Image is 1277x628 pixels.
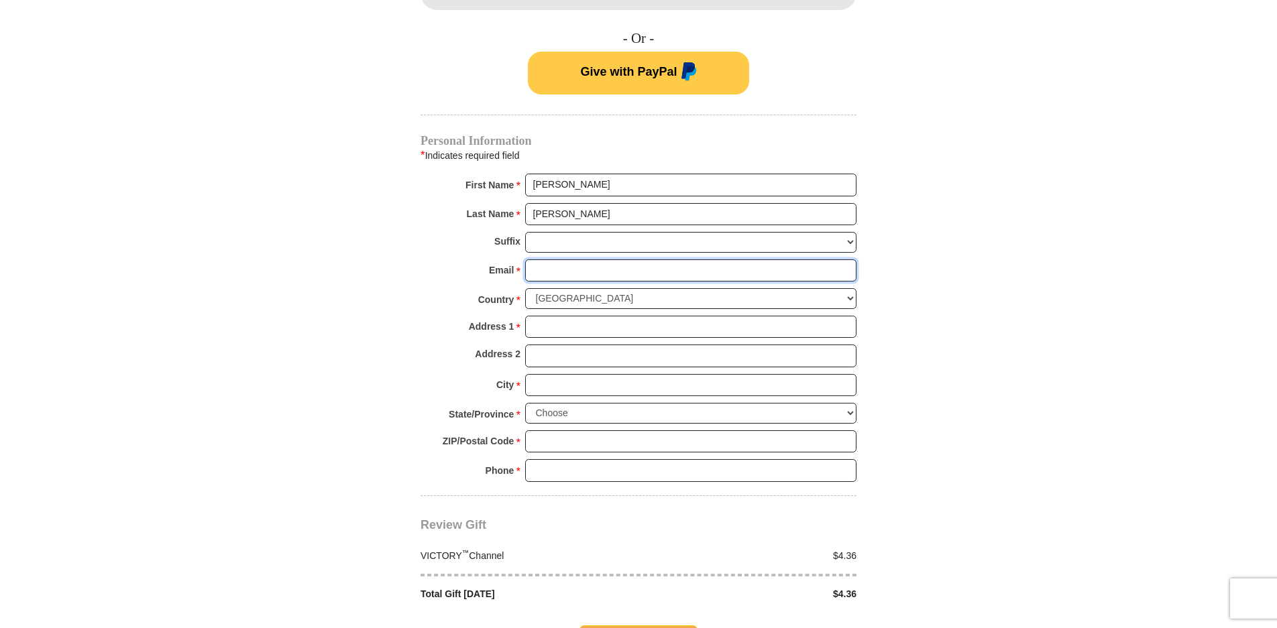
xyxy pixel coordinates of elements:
[467,204,514,223] strong: Last Name
[638,549,864,563] div: $4.36
[462,548,469,556] sup: ™
[486,461,514,480] strong: Phone
[489,261,514,279] strong: Email
[414,549,639,563] div: VICTORY Channel
[469,317,514,336] strong: Address 1
[478,290,514,309] strong: Country
[421,30,856,47] h4: - Or -
[528,52,749,95] button: Give with PayPal
[496,375,514,394] strong: City
[414,587,639,601] div: Total Gift [DATE]
[638,587,864,601] div: $4.36
[580,65,677,78] span: Give with PayPal
[449,405,514,424] strong: State/Province
[421,147,856,164] div: Indicates required field
[465,176,514,194] strong: First Name
[443,432,514,450] strong: ZIP/Postal Code
[475,344,520,363] strong: Address 2
[677,62,697,84] img: paypal
[421,135,856,146] h4: Personal Information
[494,232,520,251] strong: Suffix
[421,518,486,531] span: Review Gift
